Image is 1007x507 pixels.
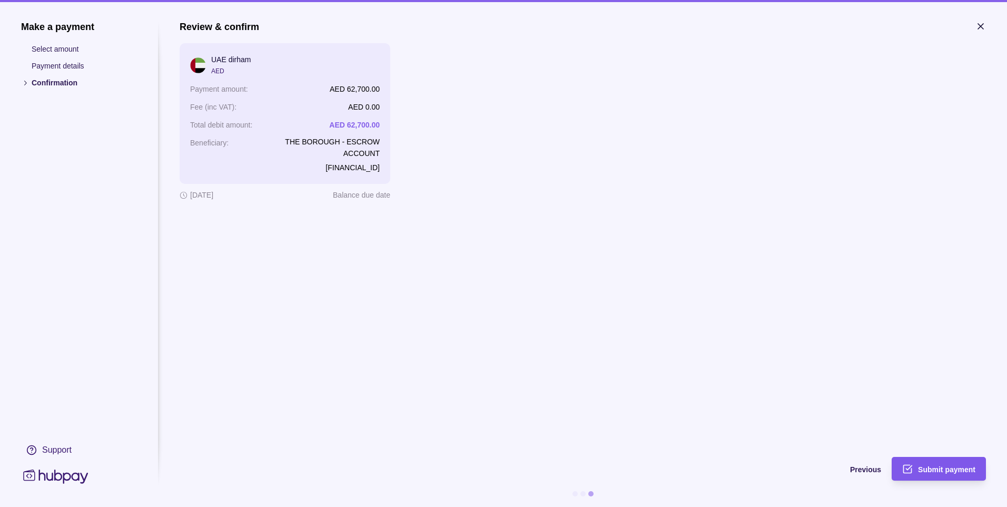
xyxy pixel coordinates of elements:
button: Submit payment [892,457,986,481]
p: AED 0.00 [348,103,380,111]
p: Beneficiary : [190,139,229,147]
button: Previous [180,457,881,481]
span: Previous [850,465,881,474]
h1: Review & confirm [180,21,259,33]
p: [FINANCIAL_ID] [250,162,380,173]
p: Payment amount : [190,85,248,93]
h1: Make a payment [21,21,137,33]
p: THE BOROUGH - ESCROW ACCOUNT [250,136,380,159]
p: Payment details [32,60,137,72]
p: [DATE] [190,189,213,201]
p: AED [211,65,251,77]
p: AED 62,700.00 [330,85,380,93]
p: Total debit amount : [190,121,252,129]
div: Support [42,444,72,456]
a: Support [21,439,137,461]
p: AED 62,700.00 [329,121,380,129]
p: Confirmation [32,77,137,89]
span: Submit payment [918,465,975,474]
p: Fee (inc VAT) : [190,103,236,111]
p: Balance due date [333,189,390,201]
img: ae [190,57,206,73]
p: Select amount [32,43,137,55]
p: UAE dirham [211,54,251,65]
